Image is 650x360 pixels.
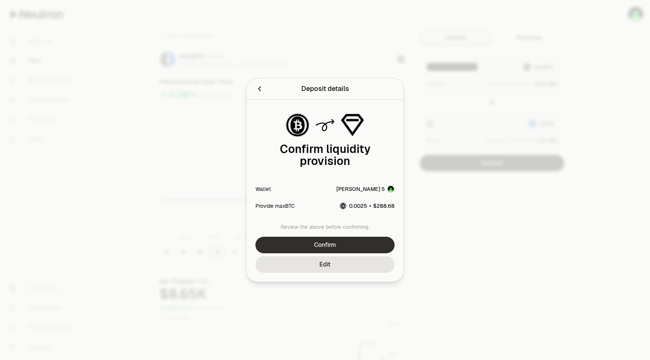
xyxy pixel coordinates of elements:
div: Wallet [255,185,271,193]
div: Provide maxBTC [255,202,295,210]
img: maxBTC Logo [286,114,309,136]
button: Back [255,83,264,94]
button: Edit [255,256,395,273]
div: [PERSON_NAME] 5 [336,185,385,193]
button: [PERSON_NAME] 5Account Image [336,185,395,193]
div: Confirm liquidity provision [255,143,395,167]
img: maxBTC Logo [340,203,346,209]
img: Account Image [388,186,394,192]
div: Review the above before confirming. [255,223,395,231]
button: Confirm [255,237,395,253]
div: Deposit details [301,83,349,94]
